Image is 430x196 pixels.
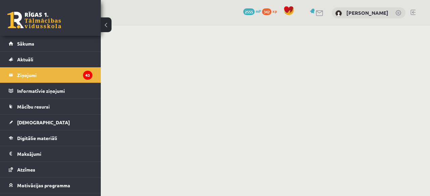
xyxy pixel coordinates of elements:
a: Ziņojumi43 [9,67,92,83]
span: Motivācijas programma [17,182,70,188]
span: Digitālie materiāli [17,135,57,141]
span: 2555 [243,8,255,15]
a: Maksājumi [9,146,92,161]
span: Atzīmes [17,167,35,173]
span: xp [272,8,277,14]
span: Mācību resursi [17,104,50,110]
span: [DEMOGRAPHIC_DATA] [17,119,70,125]
span: 342 [262,8,271,15]
a: Atzīmes [9,162,92,177]
a: Sākums [9,36,92,51]
a: Mācību resursi [9,99,92,114]
img: Kristīne Ozola [335,10,342,17]
a: [DEMOGRAPHIC_DATA] [9,115,92,130]
a: 2555 mP [243,8,261,14]
legend: Ziņojumi [17,67,92,83]
a: Digitālie materiāli [9,130,92,146]
a: Aktuāli [9,52,92,67]
a: 342 xp [262,8,280,14]
a: Informatīvie ziņojumi [9,83,92,99]
span: Sākums [17,41,34,47]
legend: Informatīvie ziņojumi [17,83,92,99]
a: [PERSON_NAME] [346,9,388,16]
span: Aktuāli [17,56,33,62]
a: Rīgas 1. Tālmācības vidusskola [7,12,61,28]
i: 43 [83,71,92,80]
a: Motivācijas programma [9,178,92,193]
legend: Maksājumi [17,146,92,161]
span: mP [256,8,261,14]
